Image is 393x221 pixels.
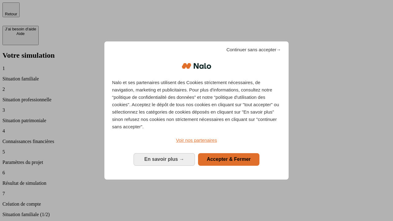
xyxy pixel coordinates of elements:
span: Accepter & Fermer [207,157,251,162]
p: Nalo et ses partenaires utilisent des Cookies strictement nécessaires, de navigation, marketing e... [112,79,281,130]
a: Voir nos partenaires [112,137,281,144]
button: Accepter & Fermer: Accepter notre traitement des données et fermer [198,153,259,165]
span: Voir nos partenaires [176,138,217,143]
img: Logo [182,57,211,75]
button: En savoir plus: Configurer vos consentements [134,153,195,165]
div: Bienvenue chez Nalo Gestion du consentement [104,41,289,179]
span: Continuer sans accepter→ [226,46,281,53]
span: En savoir plus → [144,157,184,162]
